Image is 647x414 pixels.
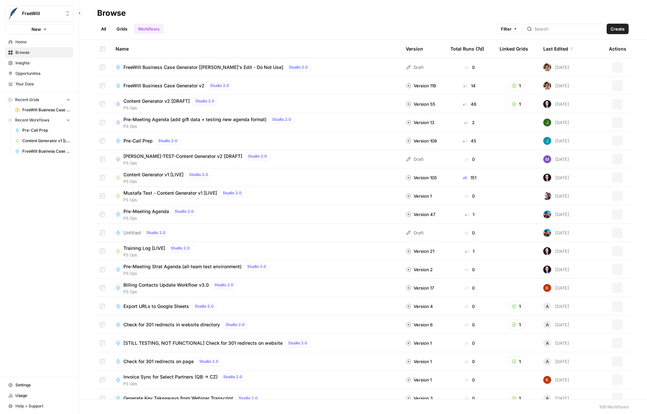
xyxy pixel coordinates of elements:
[543,302,569,310] div: [DATE]
[543,137,551,145] img: 2egrzqrp2x1rdjyp2p15e2uqht7w
[123,282,209,288] span: Billing Contacts Update Workflow v3.0
[210,83,229,89] span: Studio 2.0
[116,137,395,145] a: Pre-Call PrepStudio 2.0
[543,358,569,365] div: [DATE]
[406,211,435,218] div: Version 47
[450,248,489,254] div: 1
[5,115,73,125] button: Recent Workflows
[450,174,489,181] div: 151
[406,82,436,89] div: Version 119
[113,24,131,34] a: Grids
[123,245,165,251] span: Training Log [LIVE]
[116,244,395,258] a: Training Log [LIVE]Studio 2.0PS Ops
[406,119,434,126] div: Version 13
[406,303,433,310] div: Version 4
[15,71,70,76] span: Opportunities
[543,247,551,255] img: qbv1ulvrwtta9e8z8l6qv22o0bxd
[5,24,73,34] button: New
[543,266,569,273] div: [DATE]
[507,80,525,91] button: 1
[12,136,73,146] a: Content Generator v1 [LIVE]
[97,8,126,18] div: Browse
[223,190,242,196] span: Studio 2.0
[123,197,247,203] span: PS Ops
[406,40,423,58] div: Version
[611,26,625,32] span: Create
[450,229,489,236] div: 0
[116,40,395,58] div: Name
[97,24,110,34] a: All
[543,339,569,347] div: [DATE]
[543,82,569,90] div: [DATE]
[507,99,525,109] button: 1
[123,208,169,215] span: Pre-Meeting Agenda
[116,82,395,90] a: FreeWill Business Case Generator v2Studio 2.0
[406,266,433,273] div: Version 2
[22,127,70,133] span: Pre-Call Prep
[116,97,395,111] a: Content Generator v2 [DRAFT]Studio 2.0PS Ops
[288,340,307,346] span: Studio 2.0
[272,117,291,122] span: Studio 2.0
[195,303,214,309] span: Studio 2.0
[12,105,73,115] a: FreeWill Business Case Generator v2 Grid
[5,68,73,79] a: Opportunities
[543,63,569,71] div: [DATE]
[546,395,549,402] span: A
[543,376,569,384] div: [DATE]
[450,321,489,328] div: 0
[15,117,49,123] span: Recent Workflows
[15,382,70,388] span: Settings
[123,263,242,270] span: Pre-Meeting Strat Agenda (all-team test environment)
[543,247,569,255] div: [DATE]
[158,138,177,144] span: Studio 2.0
[123,340,283,346] span: [STILL TESTING, NOT FUNCTIONAL] Check for 301 redirects on website
[146,230,165,236] span: Studio 2.0
[123,64,283,71] span: FreeWill Business Case Generator [[PERSON_NAME]'s Edit - Do Not Use]
[543,229,569,237] div: [DATE]
[609,40,626,58] div: Actions
[248,153,267,159] span: Studio 2.0
[501,26,511,32] span: Filter
[175,208,194,214] span: Studio 2.0
[450,40,484,58] div: Total Runs (7d)
[543,82,551,90] img: tqfto6xzj03xihz2u5tjniycm4e3
[116,152,395,166] a: [PERSON_NAME]-TEST-Content Generator v2 [DRAFT]Studio 2.0PS Ops
[123,123,297,129] span: PS Ops
[15,81,70,87] span: Your Data
[507,393,525,403] button: 1
[123,303,189,310] span: Export URLs to Google Sheets
[546,340,549,346] span: A
[543,266,551,273] img: qbv1ulvrwtta9e8z8l6qv22o0bxd
[450,101,489,107] div: 48
[450,156,489,163] div: 0
[247,264,266,270] span: Studio 2.0
[123,358,194,365] span: Check for 301 redirects on page
[15,39,70,45] span: Home
[116,373,395,387] a: Invoice Sync for Select Partners (QB -> CZ)Studio 2.0PS Ops
[406,101,435,107] div: Version 55
[543,119,569,126] div: [DATE]
[543,155,551,163] img: y1ssfepxfr4rns0l6qdortaoetj7
[5,390,73,401] a: Usage
[199,359,218,364] span: Studio 2.0
[15,60,70,66] span: Insights
[546,321,549,328] span: A
[116,339,395,347] a: [STILL TESTING, NOT FUNCTIONAL] Check for 301 redirects on websiteStudio 2.0
[22,107,70,113] span: FreeWill Business Case Generator v2 Grid
[543,40,573,58] div: Last Edited
[406,395,433,402] div: Version 3
[15,393,70,399] span: Usage
[116,116,395,129] a: Pre-Meeting Agenda (add gift data + testing new agenda format)Studio 2.0PS Ops
[123,171,183,178] span: Content Generator v1 [LIVE]
[543,192,569,200] div: [DATE]
[599,403,629,410] div: 109 Workflows
[15,403,70,409] span: Help + Support
[607,24,629,34] button: Create
[123,105,220,111] span: PS Ops
[15,97,39,103] span: Recent Grids
[546,358,549,365] span: A
[5,380,73,390] a: Settings
[123,98,190,104] span: Content Generator v2 [DRAFT]
[543,174,551,182] img: qbv1ulvrwtta9e8z8l6qv22o0bxd
[406,193,432,199] div: Version 1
